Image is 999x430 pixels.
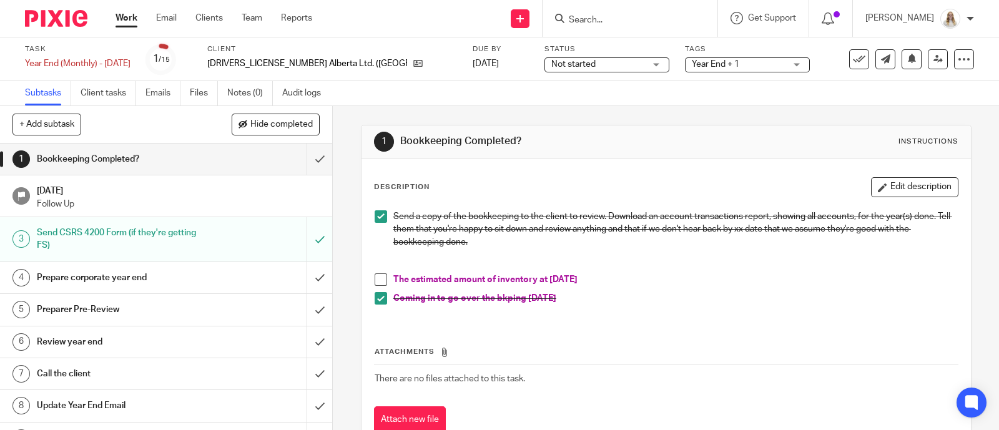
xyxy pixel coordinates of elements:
[207,57,407,70] p: [DRIVERS_LICENSE_NUMBER] Alberta Ltd. ([GEOGRAPHIC_DATA])
[282,81,330,105] a: Audit logs
[393,275,578,284] span: The estimated amount of inventory at [DATE]
[473,59,499,68] span: [DATE]
[473,44,529,54] label: Due by
[37,150,209,169] h1: Bookkeeping Completed?
[551,60,596,69] span: Not started
[145,81,180,105] a: Emails
[374,182,430,192] p: Description
[375,348,435,355] span: Attachments
[12,269,30,286] div: 4
[692,60,739,69] span: Year End + 1
[865,12,934,24] p: [PERSON_NAME]
[748,14,796,22] span: Get Support
[374,132,394,152] div: 1
[37,396,209,415] h1: Update Year End Email
[37,364,209,383] h1: Call the client
[25,10,87,27] img: Pixie
[25,57,130,70] div: Year End (Monthly) - July 2025
[153,52,170,66] div: 1
[250,120,313,130] span: Hide completed
[375,374,525,383] span: There are no files attached to this task.
[37,198,320,210] p: Follow Up
[12,301,30,318] div: 5
[116,12,137,24] a: Work
[232,114,320,135] button: Hide completed
[940,9,960,29] img: Headshot%2011-2024%20white%20background%20square%202.JPG
[12,230,30,248] div: 3
[12,333,30,351] div: 6
[37,182,320,197] h1: [DATE]
[685,44,810,54] label: Tags
[37,268,209,287] h1: Prepare corporate year end
[37,223,209,255] h1: Send CSRS 4200 Form (if they're getting FS)
[156,12,177,24] a: Email
[871,177,958,197] button: Edit description
[544,44,669,54] label: Status
[25,44,130,54] label: Task
[12,397,30,414] div: 8
[393,294,556,303] span: Coming in to go over the bkping [DATE]
[12,114,81,135] button: + Add subtask
[393,210,958,248] p: Send a copy of the bookkeeping to the client to review. Download an account transactions report, ...
[25,57,130,70] div: Year End (Monthly) - [DATE]
[227,81,273,105] a: Notes (0)
[898,137,958,147] div: Instructions
[159,56,170,63] small: /15
[37,333,209,351] h1: Review year end
[12,150,30,168] div: 1
[12,365,30,383] div: 7
[37,300,209,319] h1: Preparer Pre-Review
[281,12,312,24] a: Reports
[195,12,223,24] a: Clients
[190,81,218,105] a: Files
[568,15,680,26] input: Search
[400,135,692,148] h1: Bookkeeping Completed?
[25,81,71,105] a: Subtasks
[207,44,457,54] label: Client
[81,81,136,105] a: Client tasks
[242,12,262,24] a: Team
